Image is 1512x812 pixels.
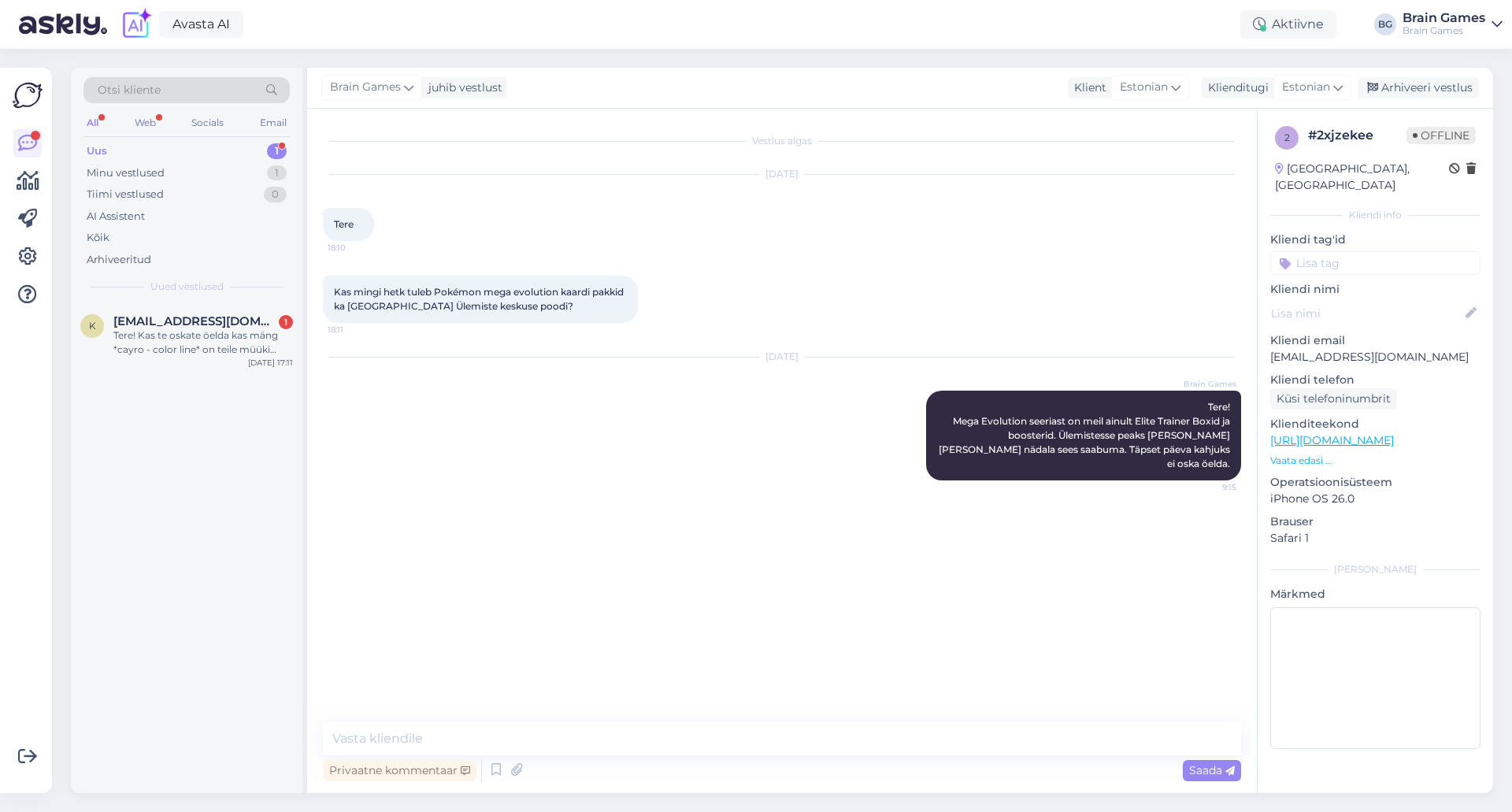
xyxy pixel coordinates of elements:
[1270,372,1480,388] p: Kliendi telefon
[1406,127,1476,144] span: Offline
[87,209,145,224] div: AI Assistent
[279,315,293,329] div: 1
[1374,13,1396,35] div: BG
[87,165,165,181] div: Minu vestlused
[1270,281,1480,298] p: Kliendi nimi
[323,760,476,781] div: Privaatne kommentaar
[1120,79,1168,96] span: Estonian
[1270,491,1480,507] p: iPhone OS 26.0
[87,230,109,246] div: Kõik
[98,82,161,98] span: Otsi kliente
[1270,232,1480,248] p: Kliendi tag'id
[132,113,159,133] div: Web
[87,187,164,202] div: Tiimi vestlused
[1270,332,1480,349] p: Kliendi email
[1189,763,1235,777] span: Saada
[113,328,293,357] div: Tere! Kas te oskate öelda kas mäng *cayro - color line* on teile müüki tulemas?
[1270,251,1480,275] input: Lisa tag
[1270,514,1480,530] p: Brauser
[159,11,243,38] a: Avasta AI
[1403,12,1503,37] a: Brain GamesBrain Games
[1270,454,1480,468] p: Vaata edasi ...
[328,324,387,336] span: 18:11
[1270,530,1480,547] p: Safari 1
[1177,481,1236,493] span: 9:15
[188,113,227,133] div: Socials
[248,357,293,369] div: [DATE] 17:11
[330,79,401,96] span: Brain Games
[422,80,502,96] div: juhib vestlust
[1282,79,1330,96] span: Estonian
[1271,305,1462,322] input: Lisa nimi
[334,286,626,312] span: Kas mingi hetk tuleb Pokémon mega evolution kaardi pakkid ka [GEOGRAPHIC_DATA] Ülemiste keskuse p...
[1284,132,1290,143] span: 2
[1403,24,1485,37] div: Brain Games
[1270,586,1480,603] p: Märkmed
[257,113,290,133] div: Email
[1270,388,1397,410] div: Küsi telefoninumbrit
[120,8,153,41] img: explore-ai
[267,143,287,159] div: 1
[13,80,43,110] img: Askly Logo
[1068,80,1106,96] div: Klient
[1270,562,1480,577] div: [PERSON_NAME]
[87,143,107,159] div: Uus
[939,401,1232,469] span: Tere! Mega Evolution seeriast on meil ainult Elite Trainer Boxid ja boosterid. Ülemistesse peaks ...
[1270,416,1480,432] p: Klienditeekond
[1240,10,1336,39] div: Aktiivne
[150,280,224,294] span: Uued vestlused
[1270,208,1480,222] div: Kliendi info
[1270,433,1394,447] a: [URL][DOMAIN_NAME]
[1358,77,1479,98] div: Arhiveeri vestlus
[89,320,96,332] span: K
[1202,80,1269,96] div: Klienditugi
[323,134,1241,148] div: Vestlus algas
[334,218,354,230] span: Tere
[1308,126,1406,145] div: # 2xjzekee
[1270,349,1480,365] p: [EMAIL_ADDRESS][DOMAIN_NAME]
[83,113,102,133] div: All
[1177,378,1236,390] span: Brain Games
[267,165,287,181] div: 1
[1275,161,1449,194] div: [GEOGRAPHIC_DATA], [GEOGRAPHIC_DATA]
[264,187,287,202] div: 0
[323,167,1241,181] div: [DATE]
[87,252,151,268] div: Arhiveeritud
[113,314,277,328] span: Kenertp@gmail.com
[323,350,1241,364] div: [DATE]
[1403,12,1485,24] div: Brain Games
[1270,474,1480,491] p: Operatsioonisüsteem
[328,242,387,254] span: 18:10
